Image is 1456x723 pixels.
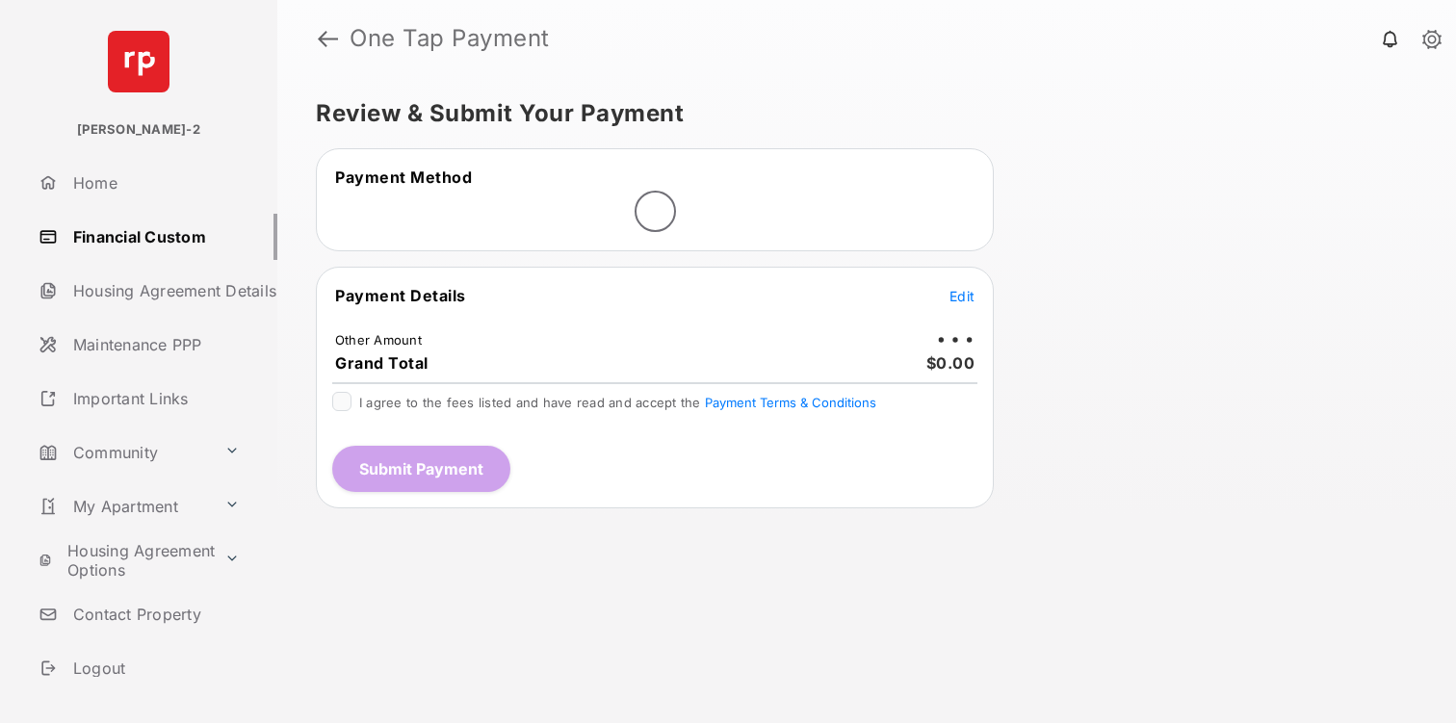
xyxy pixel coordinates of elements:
[705,395,876,410] button: I agree to the fees listed and have read and accept the
[31,429,217,476] a: Community
[108,31,169,92] img: svg+xml;base64,PHN2ZyB4bWxucz0iaHR0cDovL3d3dy53My5vcmcvMjAwMC9zdmciIHdpZHRoPSI2NCIgaGVpZ2h0PSI2NC...
[926,353,975,373] span: $0.00
[31,375,247,422] a: Important Links
[31,645,277,691] a: Logout
[949,288,975,304] span: Edit
[334,331,423,349] td: Other Amount
[335,168,472,187] span: Payment Method
[31,214,277,260] a: Financial Custom
[949,286,975,305] button: Edit
[31,322,277,368] a: Maintenance PPP
[335,286,466,305] span: Payment Details
[31,591,277,637] a: Contact Property
[31,268,277,314] a: Housing Agreement Details
[332,446,510,492] button: Submit Payment
[31,160,277,206] a: Home
[350,27,550,50] strong: One Tap Payment
[335,353,429,373] span: Grand Total
[77,120,200,140] p: [PERSON_NAME]-2
[31,483,217,529] a: My Apartment
[316,102,1402,125] h5: Review & Submit Your Payment
[31,537,217,583] a: Housing Agreement Options
[359,395,876,410] span: I agree to the fees listed and have read and accept the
